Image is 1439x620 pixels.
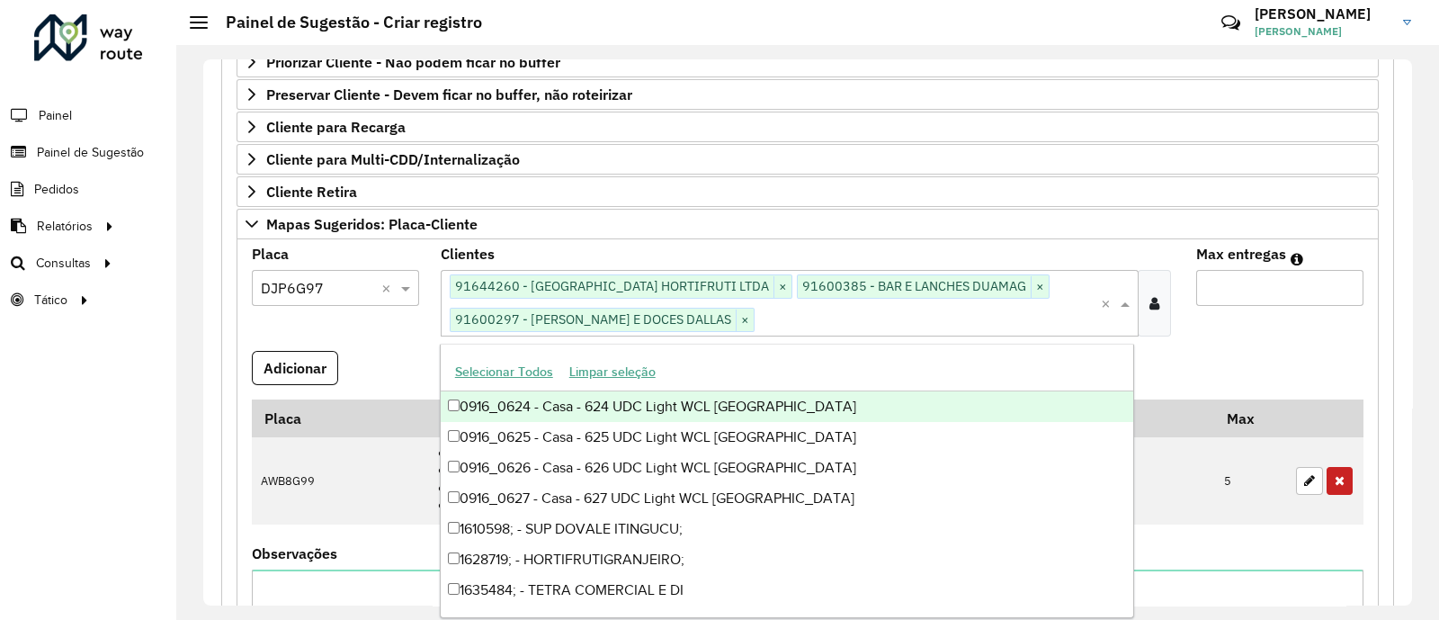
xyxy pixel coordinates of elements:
[39,106,72,125] span: Painel
[1101,292,1116,314] span: Clear all
[441,243,495,265] label: Clientes
[441,544,1134,575] div: 1628719; - HORTIFRUTIGRANJEIRO;
[1031,276,1049,298] span: ×
[447,358,561,386] button: Selecionar Todos
[237,176,1379,207] a: Cliente Retira
[561,358,664,386] button: Limpar seleção
[381,277,397,299] span: Clear all
[440,344,1135,618] ng-dropdown-panel: Options list
[237,144,1379,175] a: Cliente para Multi-CDD/Internalização
[252,351,338,385] button: Adicionar
[34,180,79,199] span: Pedidos
[429,437,865,525] td: 91601453 91620364 91620410 91698544
[1215,437,1287,525] td: 5
[252,437,429,525] td: AWB8G99
[37,217,93,236] span: Relatórios
[237,79,1379,110] a: Preservar Cliente - Devem ficar no buffer, não roteirizar
[266,87,632,102] span: Preservar Cliente - Devem ficar no buffer, não roteirizar
[252,243,289,265] label: Placa
[1291,252,1303,266] em: Máximo de clientes que serão colocados na mesma rota com os clientes informados
[252,400,429,437] th: Placa
[1215,400,1287,437] th: Max
[429,400,865,437] th: Código Cliente
[441,422,1134,453] div: 0916_0625 - Casa - 625 UDC Light WCL [GEOGRAPHIC_DATA]
[451,309,736,330] span: 91600297 - [PERSON_NAME] E DOCES DALLAS
[266,184,357,199] span: Cliente Retira
[736,310,754,331] span: ×
[1255,5,1390,22] h3: [PERSON_NAME]
[798,275,1031,297] span: 91600385 - BAR E LANCHES DUAMAG
[34,291,67,310] span: Tático
[237,47,1379,77] a: Priorizar Cliente - Não podem ficar no buffer
[441,575,1134,606] div: 1635484; - TETRA COMERCIAL E DI
[441,391,1134,422] div: 0916_0624 - Casa - 624 UDC Light WCL [GEOGRAPHIC_DATA]
[773,276,791,298] span: ×
[441,483,1134,514] div: 0916_0627 - Casa - 627 UDC Light WCL [GEOGRAPHIC_DATA]
[266,55,560,69] span: Priorizar Cliente - Não podem ficar no buffer
[1255,23,1390,40] span: [PERSON_NAME]
[237,112,1379,142] a: Cliente para Recarga
[208,13,482,32] h2: Painel de Sugestão - Criar registro
[451,275,773,297] span: 91644260 - [GEOGRAPHIC_DATA] HORTIFRUTI LTDA
[266,217,478,231] span: Mapas Sugeridos: Placa-Cliente
[237,209,1379,239] a: Mapas Sugeridos: Placa-Cliente
[266,120,406,134] span: Cliente para Recarga
[252,543,337,564] label: Observações
[1196,243,1286,265] label: Max entregas
[37,143,144,162] span: Painel de Sugestão
[1211,4,1250,42] a: Contato Rápido
[266,152,520,166] span: Cliente para Multi-CDD/Internalização
[441,514,1134,544] div: 1610598; - SUP DOVALE ITINGUCU;
[441,453,1134,483] div: 0916_0626 - Casa - 626 UDC Light WCL [GEOGRAPHIC_DATA]
[36,254,91,273] span: Consultas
